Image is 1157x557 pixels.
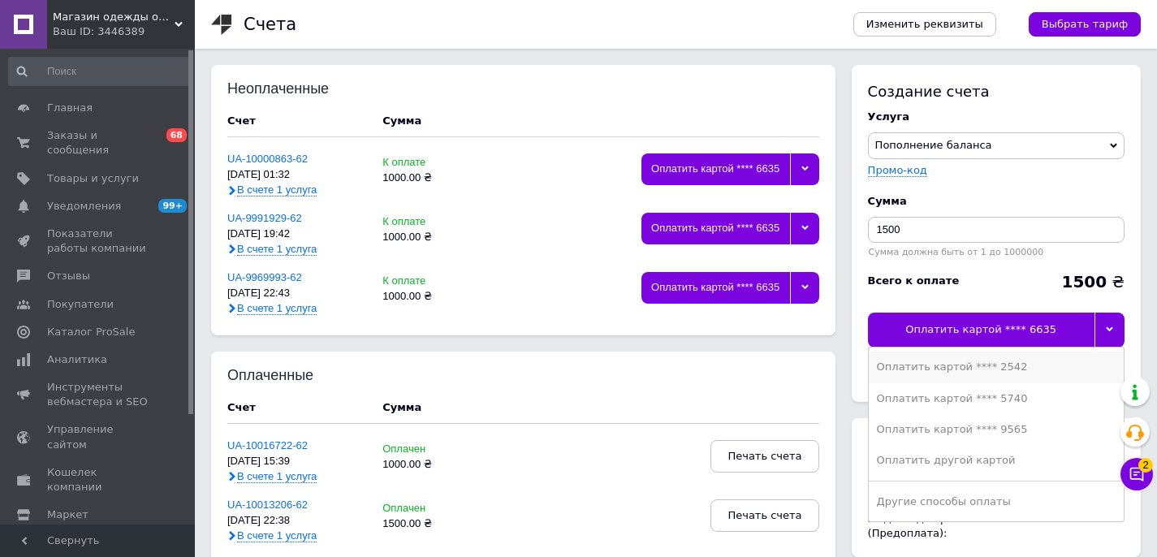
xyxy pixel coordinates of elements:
div: Оплатить картой **** 6635 [868,313,1094,347]
div: Оплатить картой **** 6635 [641,272,790,304]
span: Покупатели [47,297,114,312]
span: В счете 1 услуга [237,529,317,542]
div: [DATE] 22:43 [227,287,366,300]
div: К оплате [382,216,477,228]
label: Промо-код [868,164,927,176]
span: Показатели работы компании [47,227,150,256]
span: Управление сайтом [47,422,150,451]
button: Печать счета [710,440,818,473]
span: 99+ [158,199,187,213]
a: UA-9969993-62 [227,271,302,283]
span: Маркет [47,507,89,522]
span: Каталог ProSale [47,325,135,339]
div: Оплатить картой **** 9565 [877,422,1116,437]
div: Счет [227,400,366,415]
h1: Счета [244,15,296,34]
div: 1000.00 ₴ [382,459,477,471]
div: Оплаченные [227,368,334,384]
a: UA-10000863-62 [227,153,308,165]
span: Главная [47,101,93,115]
span: В счете 1 услуга [237,302,317,315]
span: 2 [1138,458,1153,473]
div: Оплачен [382,503,477,515]
span: В счете 1 услуга [237,243,317,256]
div: Оплатить картой **** 6635 [641,153,790,185]
input: Введите сумму [868,217,1125,243]
span: Кошелек компании [47,465,150,494]
div: Создание счета [868,81,1125,101]
button: Печать счета [710,499,818,532]
div: 1000.00 ₴ [382,231,477,244]
a: UA-10016722-62 [227,439,308,451]
div: Ваш ID: 3446389 [53,24,195,39]
div: Оплатить другой картой [877,453,1116,468]
span: Товары и услуги [47,171,139,186]
a: UA-10013206-62 [227,499,308,511]
span: Заказы и сообщения [47,128,150,158]
div: Другие способы оплаты [877,494,1116,509]
span: В счете 1 услуга [237,184,317,196]
div: Оплатить картой **** 5740 [877,391,1116,406]
div: Счет [227,114,366,128]
div: [DATE] 22:38 [227,515,366,527]
span: В счете 1 услуга [237,470,317,483]
input: Поиск [8,57,192,86]
b: 1500 [1061,272,1107,291]
div: Неоплаченные [227,81,334,97]
a: Выбрать тариф [1029,12,1141,37]
span: Магазин одежды обуви и топовых товаров [53,10,175,24]
div: Сумма [382,114,421,128]
div: Сумма должна быть от 1 до 1000000 [868,247,1125,257]
span: Печать счета [727,450,801,462]
div: [DATE] 15:39 [227,456,366,468]
div: Оплатить картой **** 2542 [877,360,1116,374]
div: ₴ [1061,274,1125,290]
div: Оплатить картой **** 6635 [641,213,790,244]
span: Отзывы [47,269,90,283]
span: Изменить реквизиты [866,17,983,32]
div: К оплате [382,157,477,169]
span: 68 [166,128,187,142]
span: Уведомления [47,199,121,214]
button: Чат с покупателем2 [1120,458,1153,490]
div: Услуга [868,110,1125,124]
a: Изменить реквизиты [853,12,996,37]
div: К оплате [382,275,477,287]
div: Всего к оплате [868,274,960,288]
div: Сумма [868,194,1125,209]
div: [DATE] 01:32 [227,169,366,181]
td: Бюджет для развития (Предоплата) : [868,512,1051,541]
div: Сумма [382,400,421,415]
div: [DATE] 19:42 [227,228,366,240]
span: Печать счета [727,509,801,521]
span: Выбрать тариф [1042,17,1128,32]
a: UA-9991929-62 [227,212,302,224]
span: Пополнение баланса [875,139,992,151]
div: 1500.00 ₴ [382,518,477,530]
div: Оплачен [382,443,477,456]
div: 1000.00 ₴ [382,291,477,303]
span: Аналитика [47,352,107,367]
div: 1000.00 ₴ [382,172,477,184]
td: 499 ₴ [1051,512,1112,541]
span: Инструменты вебмастера и SEO [47,380,150,409]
